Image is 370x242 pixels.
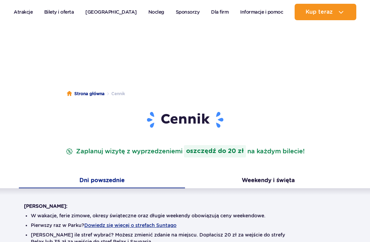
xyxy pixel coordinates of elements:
[14,4,33,20] a: Atrakcje
[85,4,137,20] a: [GEOGRAPHIC_DATA]
[24,111,346,129] h1: Cennik
[295,4,356,20] button: Kup teraz
[176,4,200,20] a: Sponsorzy
[104,90,125,97] li: Cennik
[148,4,164,20] a: Nocleg
[184,145,246,157] strong: oszczędź do 20 zł
[64,145,306,157] p: Zaplanuj wizytę z wyprzedzeniem na każdym bilecie!
[240,4,283,20] a: Informacje i pomoc
[44,4,74,20] a: Bilety i oferta
[24,203,67,209] strong: [PERSON_NAME]:
[31,222,339,229] li: Pierwszy raz w Parku?
[31,212,339,219] li: W wakacje, ferie zimowe, okresy świąteczne oraz długie weekendy obowiązują ceny weekendowe.
[84,222,176,228] button: Dowiedz się więcej o strefach Suntago
[211,4,229,20] a: Dla firm
[185,174,351,188] button: Weekendy i święta
[306,9,333,15] span: Kup teraz
[67,90,104,97] a: Strona główna
[19,174,185,188] button: Dni powszednie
